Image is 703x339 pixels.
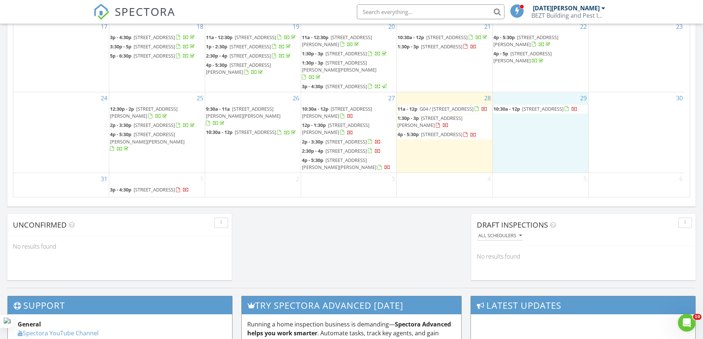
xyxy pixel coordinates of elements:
img: The Best Home Inspection Software - Spectora [93,4,110,20]
a: Go to August 18, 2025 [195,21,205,32]
a: 10:30a - 12p [STREET_ADDRESS] [493,105,587,114]
a: Spectora YouTube Channel [18,329,99,337]
div: BEZT Building and Pest Inspections Victoria [531,12,605,19]
td: Go to August 29, 2025 [493,92,589,173]
a: 3p - 4:30p [STREET_ADDRESS] [110,33,204,42]
span: [STREET_ADDRESS][PERSON_NAME] [302,105,372,119]
td: Go to September 3, 2025 [301,173,397,197]
span: [STREET_ADDRESS] [426,34,468,41]
span: [STREET_ADDRESS][PERSON_NAME][PERSON_NAME] [206,105,280,119]
a: Go to August 21, 2025 [483,21,492,32]
td: Go to August 22, 2025 [493,20,589,92]
a: 10:30a - 12p [STREET_ADDRESS] [493,105,578,112]
a: 11a - 12p G04 / [STREET_ADDRESS] [397,105,487,112]
span: Draft Inspections [477,220,548,230]
a: 5p - 6:30p [STREET_ADDRESS] [110,52,196,59]
a: 1:30p - 3p [STREET_ADDRESS] [302,50,388,57]
a: 10:30a - 12p [STREET_ADDRESS] [206,128,300,137]
span: 3p - 4:30p [110,186,131,193]
a: Go to August 30, 2025 [675,92,684,104]
a: 11a - 12:30p [STREET_ADDRESS] [206,33,300,42]
a: 4p - 5:30p [STREET_ADDRESS][PERSON_NAME] [206,61,300,77]
a: 2p - 3:30p [STREET_ADDRESS] [302,138,396,146]
a: 10:30a - 12p [STREET_ADDRESS] [206,129,297,135]
a: 3p - 4:30p [STREET_ADDRESS] [302,82,396,91]
span: [STREET_ADDRESS] [235,129,276,135]
span: SPECTORA [115,4,175,19]
a: Go to August 28, 2025 [483,92,492,104]
a: 12:30p - 2p [STREET_ADDRESS][PERSON_NAME] [110,105,178,119]
td: Go to August 26, 2025 [205,92,301,173]
td: Go to August 24, 2025 [13,92,109,173]
span: [STREET_ADDRESS] [134,34,175,41]
a: 1:30p - 3p [STREET_ADDRESS] [397,42,492,51]
span: Unconfirmed [13,220,67,230]
span: 4p - 5:30p [493,34,515,41]
strong: General [18,320,41,328]
span: [STREET_ADDRESS] [134,186,175,193]
a: 5p - 6:30p [STREET_ADDRESS] [110,52,204,60]
a: 4p - 5:30p [STREET_ADDRESS] [397,131,476,138]
div: [DATE][PERSON_NAME] [533,4,600,12]
td: Go to September 5, 2025 [493,173,589,197]
span: 1:30p - 3p [397,43,419,50]
span: [STREET_ADDRESS] [522,105,564,112]
a: 1:30p - 3p [STREET_ADDRESS][PERSON_NAME] [397,115,462,128]
span: 4p - 5:30p [397,131,419,138]
span: [STREET_ADDRESS] [421,131,462,138]
a: 2:30p - 4p [STREET_ADDRESS] [302,148,381,154]
a: 3p - 4:30p [STREET_ADDRESS] [110,34,196,41]
a: 4p - 5:30p [STREET_ADDRESS][PERSON_NAME][PERSON_NAME] [110,131,185,152]
a: 11a - 12p G04 / [STREET_ADDRESS] [397,105,492,114]
span: [STREET_ADDRESS] [325,138,367,145]
a: Go to August 25, 2025 [195,92,205,104]
td: Go to August 30, 2025 [588,92,684,173]
a: Go to September 1, 2025 [199,173,205,185]
a: Go to September 3, 2025 [390,173,396,185]
span: 1p - 2:30p [206,43,227,50]
a: 2p - 3:30p [STREET_ADDRESS] [302,138,381,145]
a: 4p - 5p [STREET_ADDRESS][PERSON_NAME] [493,49,587,65]
a: 4p - 5:30p [STREET_ADDRESS][PERSON_NAME] [206,62,271,75]
span: [STREET_ADDRESS][PERSON_NAME][PERSON_NAME] [110,131,185,145]
a: 11a - 12:30p [STREET_ADDRESS] [206,34,297,41]
span: [STREET_ADDRESS] [325,50,367,57]
span: 1:30p - 3p [302,59,323,66]
a: Go to August 19, 2025 [291,21,301,32]
span: [STREET_ADDRESS] [230,43,271,50]
td: Go to August 23, 2025 [588,20,684,92]
a: 9:30a - 11a [STREET_ADDRESS][PERSON_NAME][PERSON_NAME] [206,105,280,126]
span: [STREET_ADDRESS][PERSON_NAME] [206,62,271,75]
span: 4p - 5:30p [206,62,227,68]
td: Go to September 1, 2025 [109,173,205,197]
input: Search everything... [357,4,504,19]
span: 3:30p - 5p [110,43,131,50]
span: [STREET_ADDRESS][PERSON_NAME] [493,50,552,64]
a: 3p - 4:30p [STREET_ADDRESS] [110,186,189,193]
span: 1:30p - 3p [397,115,419,121]
a: 1:30p - 3p [STREET_ADDRESS] [302,49,396,58]
a: 10:30a - 12p [STREET_ADDRESS][PERSON_NAME] [302,105,396,121]
a: 2p - 3:30p [STREET_ADDRESS] [110,122,196,128]
div: No results found [471,246,696,266]
span: 1:30p - 3p [302,50,323,57]
span: [STREET_ADDRESS][PERSON_NAME] [110,105,178,119]
a: Go to September 4, 2025 [486,173,492,185]
a: 3p - 4:30p [STREET_ADDRESS] [110,186,204,194]
a: 3:30p - 5p [STREET_ADDRESS] [110,42,204,51]
span: 10:30a - 12p [397,34,424,41]
a: 12:30p - 2p [STREET_ADDRESS][PERSON_NAME] [110,105,204,121]
span: 10:30a - 12p [206,129,232,135]
span: 2p - 3:30p [110,122,131,128]
a: 2:30p - 4p [STREET_ADDRESS] [206,52,300,60]
h3: Try spectora advanced [DATE] [242,296,462,314]
a: 2p - 3:30p [STREET_ADDRESS] [110,121,204,130]
a: Go to August 29, 2025 [579,92,588,104]
span: [STREET_ADDRESS] [134,52,175,59]
span: [STREET_ADDRESS] [325,148,367,154]
a: 4p - 5:30p [STREET_ADDRESS][PERSON_NAME][PERSON_NAME] [110,130,204,153]
td: Go to September 2, 2025 [205,173,301,197]
span: 11a - 12:30p [302,34,328,41]
span: 4p - 5p [493,50,508,57]
a: Go to September 2, 2025 [294,173,301,185]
